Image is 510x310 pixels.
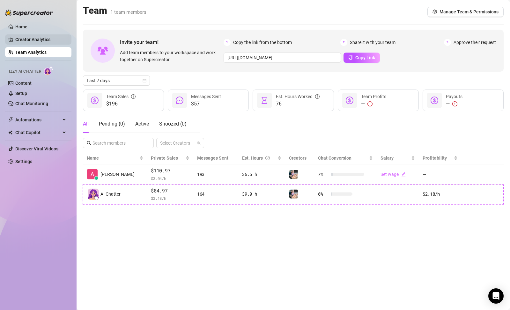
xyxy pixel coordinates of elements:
[276,93,320,100] div: Est. Hours Worked
[381,172,406,177] a: Set wageedit
[8,117,13,122] span: thunderbolt
[15,50,47,55] a: Team Analytics
[15,34,66,45] a: Creator Analytics
[285,152,314,164] th: Creators
[15,24,27,29] a: Home
[15,91,27,96] a: Setup
[419,164,462,184] td: —
[44,66,54,75] img: AI Chatter
[440,9,499,14] span: Manage Team & Permissions
[135,121,149,127] span: Active
[92,140,145,147] input: Search members
[106,93,136,100] div: Team Sales
[120,49,221,63] span: Add team members to your workspace and work together on Supercreator.
[446,100,462,108] div: —
[91,97,99,104] span: dollar-circle
[15,159,32,164] a: Settings
[197,141,201,145] span: team
[100,171,135,178] span: [PERSON_NAME]
[289,190,298,198] img: Autumn
[381,155,394,161] span: Salary
[224,39,231,46] span: 1
[261,97,268,104] span: hourglass
[131,93,136,100] span: info-circle
[151,187,189,195] span: $84.97
[242,191,281,198] div: 39.0 h
[151,195,189,201] span: $ 2.18 /h
[427,7,504,17] button: Manage Team & Permissions
[242,155,276,162] div: Est. Hours
[452,101,457,106] span: exclamation-circle
[401,172,406,177] span: edit
[106,100,136,108] span: $196
[15,127,61,138] span: Chat Copilot
[197,191,234,198] div: 164
[191,100,221,108] span: 357
[265,155,270,162] span: question-circle
[83,152,147,164] th: Name
[348,55,353,60] span: copy
[176,97,183,104] span: message
[151,175,189,182] span: $ 3.04 /h
[318,155,351,161] span: Chat Conversion
[423,155,447,161] span: Profitability
[120,38,224,46] span: Invite your team!
[361,94,386,99] span: Team Profits
[233,39,292,46] span: Copy the link from the bottom
[446,94,462,99] span: Payouts
[423,191,458,198] div: $2.18 /h
[83,120,89,128] div: All
[87,76,146,85] span: Last 7 days
[488,288,504,304] div: Open Intercom Messenger
[88,189,99,200] img: izzy-ai-chatter-avatar-DDCN_rTZ.svg
[99,120,125,128] div: Pending ( 0 )
[346,97,353,104] span: dollar-circle
[110,9,146,15] span: 1 team members
[289,170,298,179] img: Autumn
[15,81,32,86] a: Content
[159,121,187,127] span: Snoozed ( 0 )
[242,171,281,178] div: 36.5 h
[367,101,373,106] span: exclamation-circle
[361,100,386,108] div: —
[87,141,91,145] span: search
[318,171,328,178] span: 7 %
[344,53,380,63] button: Copy Link
[15,101,48,106] a: Chat Monitoring
[151,167,189,175] span: $110.97
[8,130,12,135] img: Chat Copilot
[350,39,395,46] span: Share it with your team
[454,39,496,46] span: Approve their request
[276,100,320,108] span: 76
[9,68,41,75] span: Izzy AI Chatter
[197,171,234,178] div: 193
[87,155,138,162] span: Name
[15,115,61,125] span: Automations
[143,79,146,83] span: calendar
[100,191,121,198] span: AI Chatter
[197,155,228,161] span: Messages Sent
[444,39,451,46] span: 3
[431,97,438,104] span: dollar-circle
[355,55,375,60] span: Copy Link
[432,10,437,14] span: setting
[340,39,347,46] span: 2
[151,155,178,161] span: Private Sales
[318,191,328,198] span: 6 %
[87,169,98,179] img: Autumn Moon
[5,10,53,16] img: logo-BBDzfeDw.svg
[15,146,58,151] a: Discover Viral Videos
[83,4,146,17] h2: Team
[315,93,320,100] span: question-circle
[191,94,221,99] span: Messages Sent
